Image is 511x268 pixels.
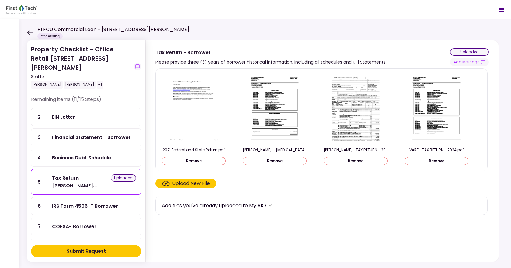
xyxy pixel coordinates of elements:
[52,113,75,121] div: EIN Letter
[52,223,96,230] div: COFSA- Borrower
[31,218,141,235] a: 7COFSA- Borrower
[494,2,509,17] button: Open menu
[31,128,141,146] a: 3Financial Statement - Borrower
[31,149,47,166] div: 4
[324,157,388,165] button: Remove
[52,134,131,141] div: Financial Statement - Borrower
[405,147,468,153] div: VARD- TAX RETURN - 2024.pdf
[31,81,63,89] div: [PERSON_NAME]
[37,33,63,39] div: Processing
[31,169,141,195] a: 5Tax Return - Borroweruploaded
[450,48,489,56] div: uploaded
[145,40,499,262] div: Tax Return - BorrowerPlease provide three (3) years of borrower historical information, including...
[31,218,47,235] div: 7
[31,197,47,215] div: 6
[31,149,141,167] a: 4Business Debt Schedule
[97,81,103,89] div: +1
[6,5,37,14] img: Partner icon
[324,147,388,153] div: VARDHAMAN- TAX RETURN - 2023 FILED.pdf
[31,238,47,256] div: 8
[266,201,275,210] button: more
[450,58,489,66] button: show-messages
[243,147,307,153] div: VARDHMAN - AMEN TAX RETURN 2023.pdf
[31,197,141,215] a: 6IRS Form 4506-T Borrower
[31,108,47,126] div: 2
[134,63,141,70] button: show-messages
[31,74,131,79] div: Sent to:
[31,129,47,146] div: 3
[155,179,216,188] span: Click here to upload the required document
[243,157,307,165] button: Remove
[162,202,266,209] div: Add files you've already uploaded to My AIO
[31,96,141,108] div: Remaining items (11/15 Steps)
[172,180,210,187] div: Upload New File
[155,58,387,66] div: Please provide three (3) years of borrower historical information, including all schedules and K-...
[52,154,111,162] div: Business Debt Schedule
[67,248,106,255] div: Submit Request
[31,108,141,126] a: 2EIN Letter
[31,169,47,194] div: 5
[162,147,226,153] div: 2021 Federal and State Return.pdf
[37,26,189,33] h1: FTFCU Commercial Loan - [STREET_ADDRESS][PERSON_NAME]
[52,174,111,190] div: Tax Return - Borrower
[31,245,141,257] button: Submit Request
[111,174,136,182] div: uploaded
[64,81,96,89] div: [PERSON_NAME]
[162,157,226,165] button: Remove
[31,45,131,89] div: Property Checklist - Office Retail [STREET_ADDRESS][PERSON_NAME]
[155,49,387,56] div: Tax Return - Borrower
[405,157,468,165] button: Remove
[52,202,118,210] div: IRS Form 4506-T Borrower
[31,238,141,256] a: 8Property Operating Statements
